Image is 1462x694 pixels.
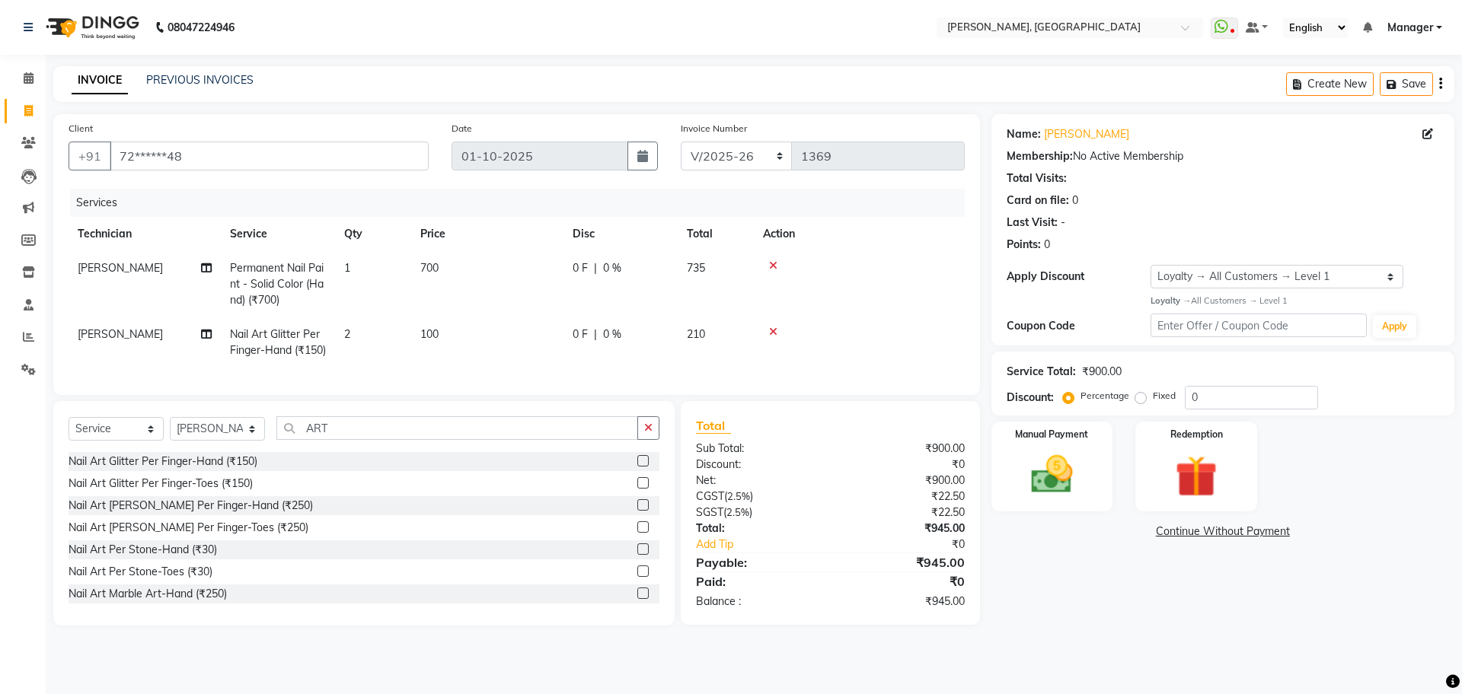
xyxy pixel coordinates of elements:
[685,520,830,536] div: Total:
[685,505,830,520] div: ( )
[1007,126,1041,142] div: Name:
[685,473,830,489] div: Net:
[276,416,638,440] input: Search or Scan
[1151,294,1439,307] div: All Customers → Level 1
[146,73,254,87] a: PREVIOUS INVOICES
[854,536,975,552] div: ₹0
[1018,450,1087,499] img: _cash.svg
[687,261,705,275] span: 735
[344,261,350,275] span: 1
[1007,170,1067,186] div: Total Visits:
[335,217,411,251] th: Qty
[110,142,429,170] input: Search by Name/Mobile/Email/Code
[1007,364,1076,380] div: Service Total:
[1044,237,1050,253] div: 0
[830,441,975,457] div: ₹900.00
[573,260,588,276] span: 0 F
[685,489,830,505] div: ( )
[78,327,163,341] span: [PERSON_NAME]
[754,217,965,251] th: Action
[1007,237,1041,253] div: Points:
[685,594,830,610] div: Balance :
[726,506,749,518] span: 2.5%
[344,327,350,341] span: 2
[1153,389,1176,403] label: Fixed
[1081,389,1129,403] label: Percentage
[452,122,472,135] label: Date
[1015,428,1088,441] label: Manual Payment
[678,217,754,251] th: Total
[69,520,308,536] div: Nail Art [PERSON_NAME] Per Finger-Toes (₹250)
[420,261,439,275] span: 700
[594,260,597,276] span: |
[1044,126,1129,142] a: [PERSON_NAME]
[563,217,678,251] th: Disc
[69,476,253,492] div: Nail Art Glitter Per Finger-Toes (₹150)
[603,326,621,342] span: 0 %
[1286,72,1374,96] button: Create New
[78,261,163,275] span: [PERSON_NAME]
[1380,72,1433,96] button: Save
[696,489,724,503] span: CGST
[573,326,588,342] span: 0 F
[69,217,221,251] th: Technician
[420,327,439,341] span: 100
[685,553,830,571] div: Payable:
[70,189,976,217] div: Services
[69,564,212,580] div: Nail Art Per Stone-Toes (₹30)
[830,473,975,489] div: ₹900.00
[1082,364,1122,380] div: ₹900.00
[685,536,854,552] a: Add Tip
[1151,314,1367,337] input: Enter Offer / Coupon Code
[603,260,621,276] span: 0 %
[1007,269,1151,285] div: Apply Discount
[830,505,975,520] div: ₹22.50
[72,67,128,94] a: INVOICE
[168,6,235,49] b: 08047224946
[830,457,975,473] div: ₹0
[1007,318,1151,334] div: Coupon Code
[696,418,731,434] span: Total
[994,524,1451,540] a: Continue Without Payment
[830,594,975,610] div: ₹945.00
[1170,428,1223,441] label: Redemption
[69,586,227,602] div: Nail Art Marble Art-Hand (₹250)
[685,457,830,473] div: Discount:
[685,572,830,591] div: Paid:
[830,520,975,536] div: ₹945.00
[69,142,111,170] button: +91
[39,6,143,49] img: logo
[1007,148,1073,164] div: Membership:
[830,489,975,505] div: ₹22.50
[69,454,257,470] div: Nail Art Glitter Per Finger-Hand (₹150)
[69,542,217,558] div: Nail Art Per Stone-Hand (₹30)
[230,327,326,357] span: Nail Art Glitter Per Finger-Hand (₹150)
[727,490,750,502] span: 2.5%
[1151,295,1191,306] strong: Loyalty →
[69,498,313,514] div: Nail Art [PERSON_NAME] Per Finger-Hand (₹250)
[221,217,335,251] th: Service
[1072,193,1078,209] div: 0
[1007,148,1439,164] div: No Active Membership
[1387,20,1433,36] span: Manager
[594,326,597,342] span: |
[687,327,705,341] span: 210
[1061,215,1065,231] div: -
[685,441,830,457] div: Sub Total:
[1373,315,1416,338] button: Apply
[411,217,563,251] th: Price
[1007,215,1058,231] div: Last Visit:
[681,122,747,135] label: Invoice Number
[830,572,975,591] div: ₹0
[696,505,723,519] span: SGST
[69,122,93,135] label: Client
[1162,450,1231,503] img: _gift.svg
[830,553,975,571] div: ₹945.00
[1007,193,1069,209] div: Card on file:
[1007,390,1054,406] div: Discount:
[230,261,324,307] span: Permanent Nail Paint - Solid Color (Hand) (₹700)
